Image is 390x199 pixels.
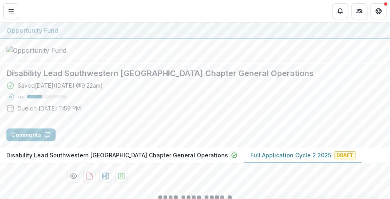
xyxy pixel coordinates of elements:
p: Full Application Cycle 2 2025 [250,151,332,159]
span: Draft [335,151,356,159]
h2: Disability Lead Southwestern [GEOGRAPHIC_DATA] Chapter General Operations [6,68,384,78]
button: download-proposal [83,170,96,183]
button: download-proposal [115,170,128,183]
button: Partners [352,3,368,19]
button: download-proposal [99,170,112,183]
button: Toggle Menu [3,3,19,19]
button: Get Help [371,3,387,19]
p: Disability Lead Southwestern [GEOGRAPHIC_DATA] Chapter General Operations [6,151,228,159]
button: Preview dc809e2d-8dbf-4b22-b5da-c5214b438b5c-1.pdf [67,170,80,183]
div: Saved [DATE] ( [DATE] @ 9:22am ) [18,81,103,90]
p: Due on [DATE] 11:59 PM [18,104,81,113]
img: Opportunity Fund [6,46,86,55]
button: Comments [6,129,56,141]
button: Notifications [332,3,348,19]
div: Opportunity Fund [6,26,384,35]
p: 38 % [18,94,24,100]
button: Answer Suggestions [59,129,136,141]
